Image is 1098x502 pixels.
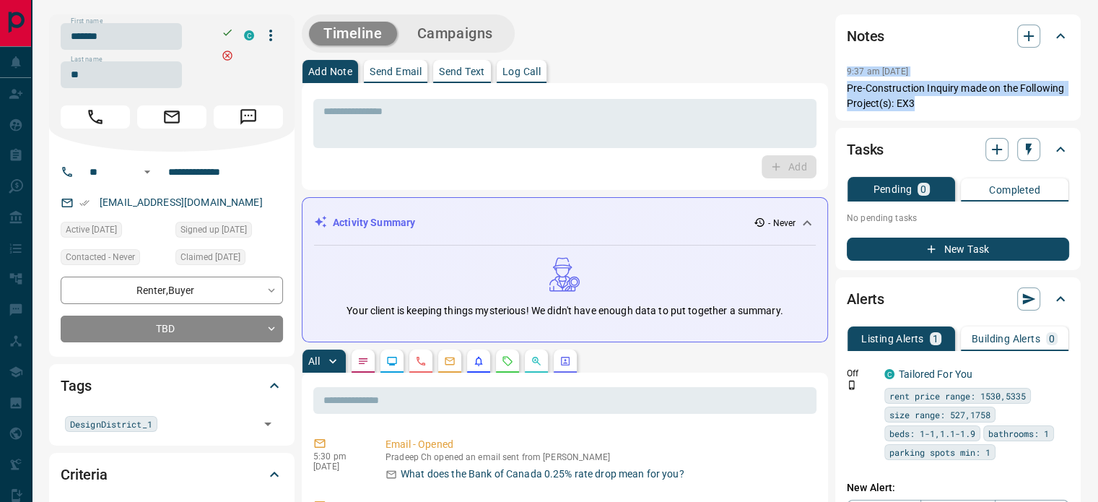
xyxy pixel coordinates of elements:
[502,66,541,77] p: Log Call
[768,217,796,230] p: - Never
[502,355,513,367] svg: Requests
[308,66,352,77] p: Add Note
[70,417,152,431] span: DesignDistrict_1
[258,414,278,434] button: Open
[180,250,240,264] span: Claimed [DATE]
[889,389,1026,403] span: rent price range: 1530,5335
[933,334,938,344] p: 1
[847,132,1069,167] div: Tasks
[347,303,783,319] p: Your client is keeping things mysterious! We didn't have enough data to put together a summary.
[889,426,975,441] span: beds: 1-1,1.1-1.9
[415,355,427,367] svg: Calls
[214,105,283,129] span: Message
[71,17,103,26] label: First name
[385,452,811,462] p: Pradeep Ch opened an email sent from [PERSON_NAME]
[313,451,364,462] p: 5:30 pm
[137,105,206,129] span: Email
[920,184,926,194] p: 0
[899,368,972,380] a: Tailored For You
[314,209,816,236] div: Activity Summary- Never
[847,25,884,48] h2: Notes
[61,222,168,242] div: Sat Jun 18 2022
[559,355,571,367] svg: Agent Actions
[61,457,283,492] div: Criteria
[61,105,130,129] span: Call
[370,66,422,77] p: Send Email
[884,369,894,379] div: condos.ca
[313,462,364,472] p: [DATE]
[847,207,1069,229] p: No pending tasks
[79,198,90,208] svg: Email Verified
[847,238,1069,261] button: New Task
[309,22,397,46] button: Timeline
[61,316,283,342] div: TBD
[873,184,912,194] p: Pending
[61,374,91,397] h2: Tags
[847,367,876,380] p: Off
[972,334,1040,344] p: Building Alerts
[66,222,117,237] span: Active [DATE]
[989,185,1040,195] p: Completed
[847,19,1069,53] div: Notes
[889,445,990,459] span: parking spots min: 1
[988,426,1049,441] span: bathrooms: 1
[403,22,507,46] button: Campaigns
[100,196,263,208] a: [EMAIL_ADDRESS][DOMAIN_NAME]
[847,480,1069,495] p: New Alert:
[531,355,542,367] svg: Opportunities
[847,282,1069,316] div: Alerts
[66,250,135,264] span: Contacted - Never
[444,355,456,367] svg: Emails
[889,407,990,422] span: size range: 527,1758
[180,222,247,237] span: Signed up [DATE]
[847,138,884,161] h2: Tasks
[61,277,283,303] div: Renter , Buyer
[244,30,254,40] div: condos.ca
[175,249,283,269] div: Tue Aug 11 2020
[847,287,884,311] h2: Alerts
[861,334,924,344] p: Listing Alerts
[71,55,103,64] label: Last name
[473,355,484,367] svg: Listing Alerts
[333,215,415,230] p: Activity Summary
[386,355,398,367] svg: Lead Browsing Activity
[401,467,684,482] p: What does the Bank of Canada 0.25% rate drop mean for you?
[308,356,320,366] p: All
[357,355,369,367] svg: Notes
[61,463,108,486] h2: Criteria
[847,66,908,77] p: 9:37 am [DATE]
[1049,334,1055,344] p: 0
[139,163,156,181] button: Open
[61,368,283,403] div: Tags
[385,437,811,452] p: Email - Opened
[175,222,283,242] div: Tue Aug 11 2020
[847,380,857,390] svg: Push Notification Only
[439,66,485,77] p: Send Text
[847,81,1069,111] p: Pre-Construction Inquiry made on the Following Project(s): EX3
